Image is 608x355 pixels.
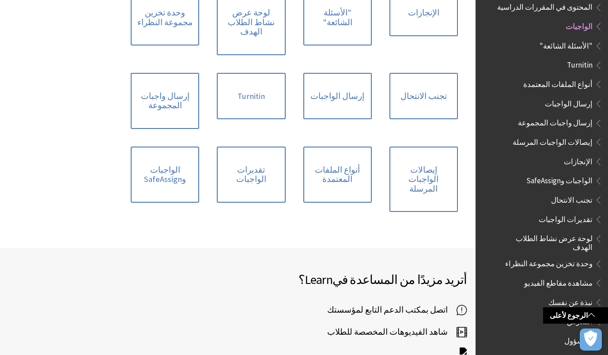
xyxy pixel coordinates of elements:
[327,325,457,339] span: شاهد الفيديوهات المخصصة للطلاب
[518,116,593,128] span: إرسال واجبات المجموعة
[526,174,593,185] span: الواجبات وSafeAssign
[540,38,593,50] span: "الأسئلة الشائعة"
[327,303,457,317] span: اتصل بمكتب الدعم التابع لمؤسستك
[523,77,593,89] span: أنواع الملفات المعتمدة
[567,314,593,326] span: المدرّس
[524,276,593,287] span: مشاهدة مقاطع الفيديو
[238,270,467,289] h2: أتريد مزيدًا من المساعدة في ؟
[543,307,608,324] a: الرجوع لأعلى
[564,333,593,345] span: المسؤول
[505,257,593,268] span: وحدة تخزين مجموعة النظراء
[548,295,593,307] span: نبذة عن نفسك
[513,135,593,147] span: إيصالات الواجبات المرسلة
[545,96,593,108] span: إرسال الواجبات
[564,154,593,166] span: الإنجازات
[567,58,593,70] span: Turnitin
[499,231,593,252] span: لوحة عرض نشاط الطلاب الهدف
[327,303,467,317] a: اتصل بمكتب الدعم التابع لمؤسستك
[389,73,458,120] a: تجنب الانتحال
[539,212,593,224] span: تقديرات الواجبات
[305,272,332,287] span: Learn
[131,73,199,129] a: إرسال واجبات المجموعة
[217,147,285,203] a: تقديرات الواجبات
[389,147,458,212] a: إيصالات الواجبات المرسلة
[327,325,467,339] a: شاهد الفيديوهات المخصصة للطلاب
[217,73,285,120] a: Turnitin
[303,147,372,203] a: أنواع الملفات المعتمدة
[551,193,593,204] span: تجنب الانتحال
[303,73,372,120] a: إرسال الواجبات
[566,19,593,31] span: الواجبات
[131,147,199,203] a: الواجبات وSafeAssign
[580,329,602,351] button: فتح التفضيلات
